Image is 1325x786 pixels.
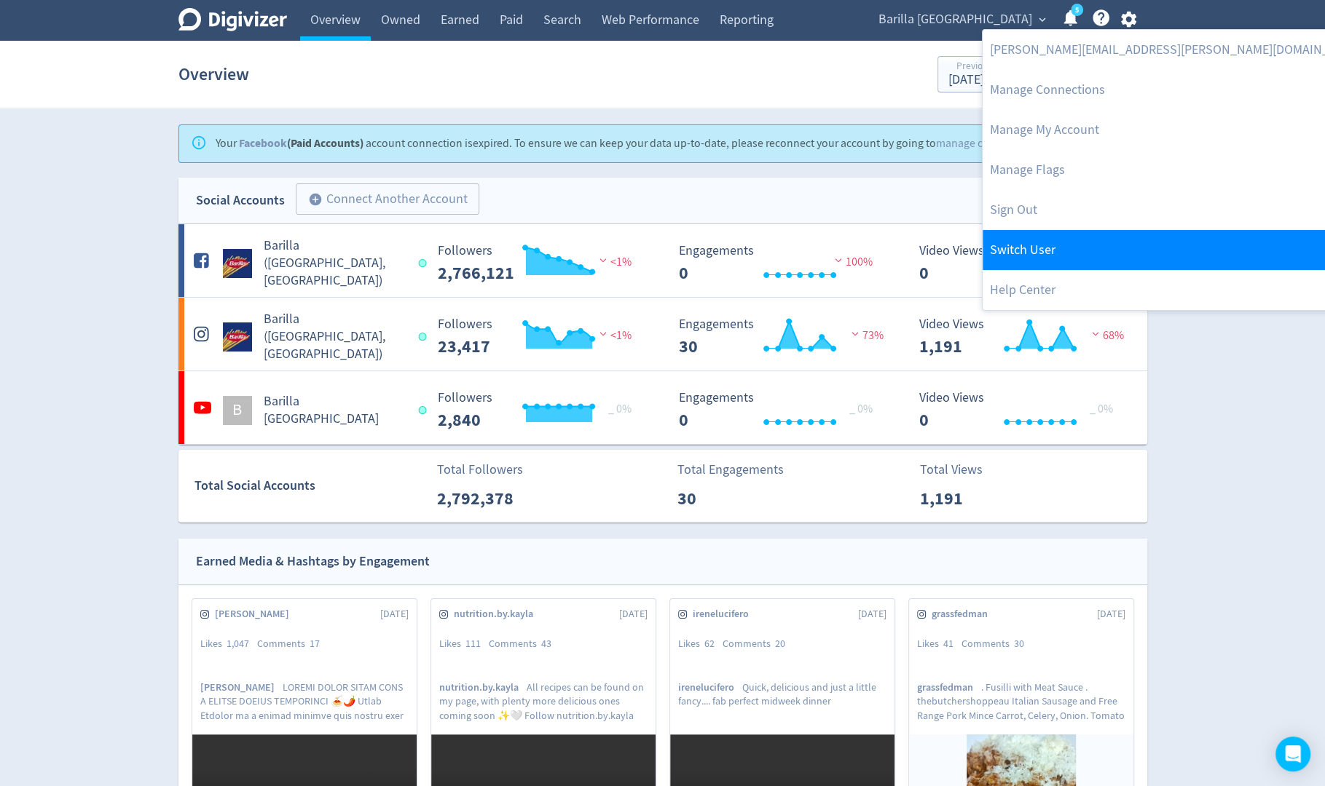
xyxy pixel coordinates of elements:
div: Open Intercom Messenger [1275,737,1310,771]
